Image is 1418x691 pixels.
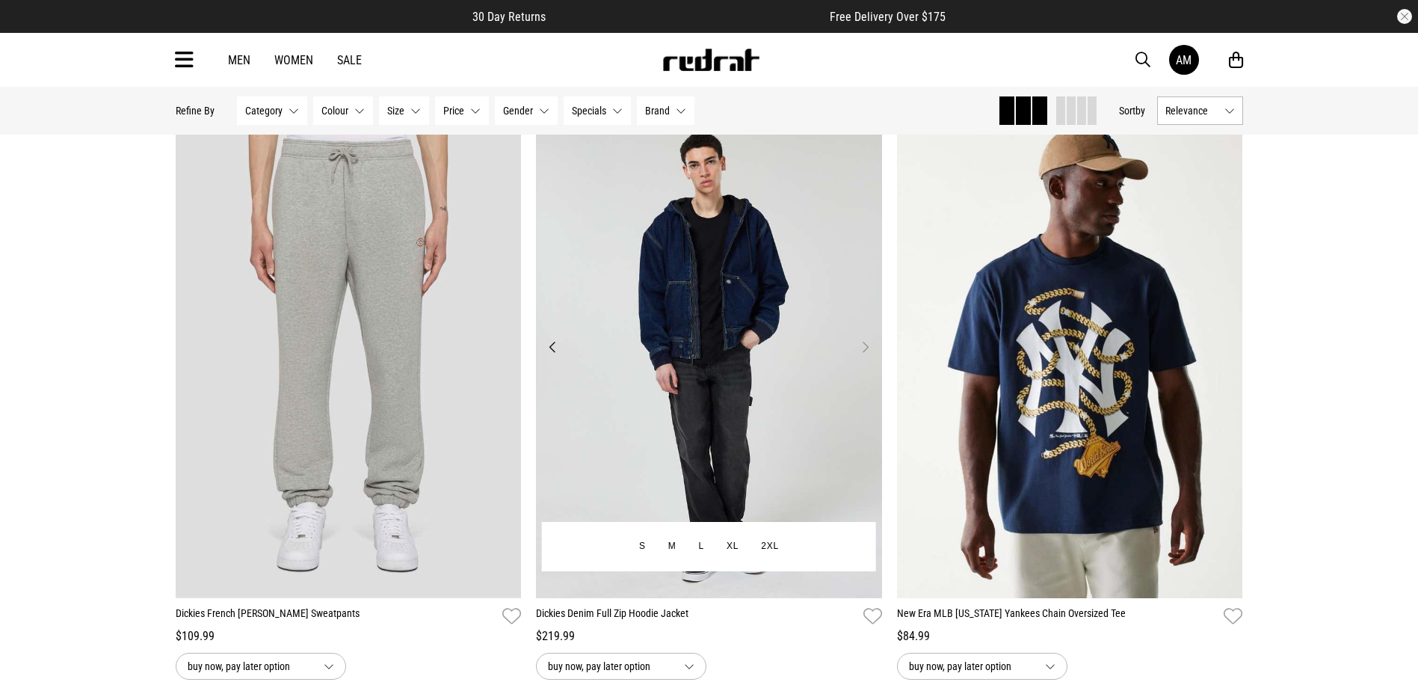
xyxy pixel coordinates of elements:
span: Gender [503,105,533,117]
button: Previous [543,338,562,356]
span: Relevance [1165,105,1218,117]
button: Size [379,96,429,125]
span: buy now, pay later option [188,657,312,675]
span: by [1135,105,1145,117]
button: Open LiveChat chat widget [12,6,57,51]
iframe: Customer reviews powered by Trustpilot [576,9,800,24]
button: buy now, pay later option [536,653,706,680]
img: Dickies Denim Full Zip Hoodie Jacket in Blue [536,114,882,598]
button: Price [435,96,489,125]
button: Category [237,96,307,125]
button: Sortby [1119,102,1145,120]
span: Price [443,105,464,117]
button: Specials [564,96,631,125]
span: buy now, pay later option [548,657,672,675]
button: buy now, pay later option [897,653,1067,680]
p: Refine By [176,105,215,117]
span: buy now, pay later option [909,657,1033,675]
img: New Era Mlb New York Yankees Chain Oversized Tee in Blue [897,114,1243,598]
div: AM [1176,53,1192,67]
a: Women [274,53,313,67]
a: New Era MLB [US_STATE] Yankees Chain Oversized Tee [897,606,1218,627]
button: L [688,533,715,560]
div: $219.99 [536,627,882,645]
button: XL [715,533,750,560]
span: Category [245,105,283,117]
span: Size [387,105,404,117]
button: 2XL [750,533,790,560]
span: Brand [645,105,670,117]
a: Dickies French [PERSON_NAME] Sweatpants [176,606,497,627]
a: Dickies Denim Full Zip Hoodie Jacket [536,606,857,627]
img: Dickies French Terry Mapleton Sweatpants in Unknown [176,114,522,598]
button: Relevance [1157,96,1243,125]
span: 30 Day Returns [472,10,546,24]
button: Gender [495,96,558,125]
button: M [657,533,688,560]
a: Sale [337,53,362,67]
img: Redrat logo [662,49,760,71]
button: buy now, pay later option [176,653,346,680]
button: Colour [313,96,373,125]
span: Colour [321,105,348,117]
span: Specials [572,105,606,117]
span: Free Delivery Over $175 [830,10,946,24]
div: $109.99 [176,627,522,645]
button: Next [856,338,875,356]
button: Brand [637,96,694,125]
a: Men [228,53,250,67]
button: S [628,533,657,560]
div: $84.99 [897,627,1243,645]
